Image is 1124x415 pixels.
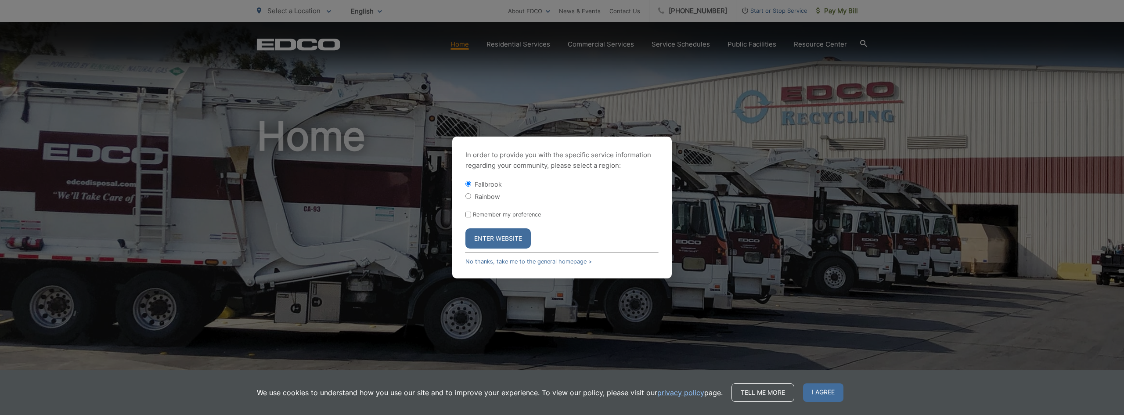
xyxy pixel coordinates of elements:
label: Rainbow [475,193,500,200]
a: Tell me more [731,383,794,402]
button: Enter Website [465,228,531,249]
p: In order to provide you with the specific service information regarding your community, please se... [465,150,659,171]
span: I agree [803,383,843,402]
a: privacy policy [657,387,704,398]
label: Fallbrook [475,180,502,188]
label: Remember my preference [473,211,541,218]
a: No thanks, take me to the general homepage > [465,258,592,265]
p: We use cookies to understand how you use our site and to improve your experience. To view our pol... [257,387,723,398]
